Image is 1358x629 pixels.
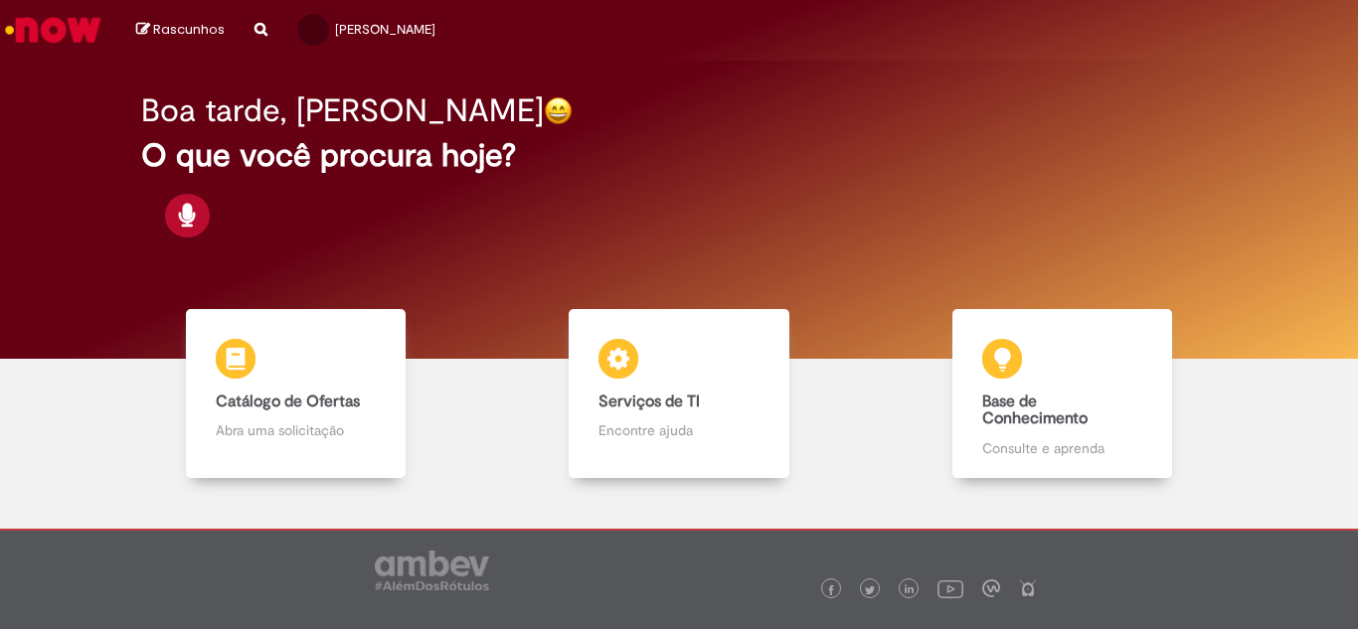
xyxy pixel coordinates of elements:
[136,21,225,40] a: Rascunhos
[2,10,104,50] img: ServiceNow
[153,20,225,39] span: Rascunhos
[598,392,700,411] b: Serviços de TI
[104,309,487,478] a: Catálogo de Ofertas Abra uma solicitação
[826,585,836,595] img: logo_footer_facebook.png
[216,392,360,411] b: Catálogo de Ofertas
[937,575,963,601] img: logo_footer_youtube.png
[905,584,915,596] img: logo_footer_linkedin.png
[871,309,1254,478] a: Base de Conhecimento Consulte e aprenda
[544,96,573,125] img: happy-face.png
[1019,579,1037,597] img: logo_footer_naosei.png
[375,550,489,590] img: logo_footer_ambev_rotulo_gray.png
[865,585,875,595] img: logo_footer_twitter.png
[598,420,760,440] p: Encontre ajuda
[141,138,1217,173] h2: O que você procura hoje?
[982,579,1000,597] img: logo_footer_workplace.png
[141,93,544,128] h2: Boa tarde, [PERSON_NAME]
[216,420,377,440] p: Abra uma solicitação
[982,438,1143,458] p: Consulte e aprenda
[982,392,1088,429] b: Base de Conhecimento
[335,21,435,38] span: [PERSON_NAME]
[487,309,870,478] a: Serviços de TI Encontre ajuda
